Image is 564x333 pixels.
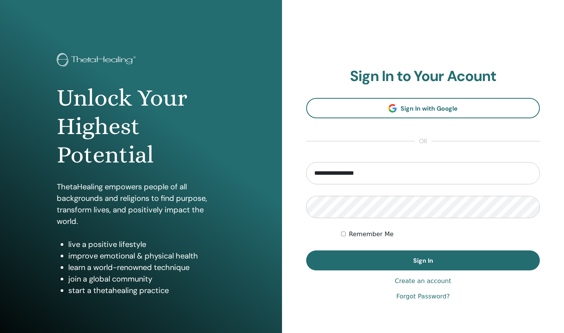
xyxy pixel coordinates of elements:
li: improve emotional & physical health [68,250,226,262]
li: learn a world-renowned technique [68,262,226,273]
a: Sign In with Google [306,98,540,118]
a: Create an account [395,277,451,286]
li: join a global community [68,273,226,285]
li: start a thetahealing practice [68,285,226,296]
span: or [415,137,431,146]
button: Sign In [306,250,540,270]
div: Keep me authenticated indefinitely or until I manually logout [341,230,540,239]
li: live a positive lifestyle [68,239,226,250]
a: Forgot Password? [396,292,450,301]
label: Remember Me [349,230,394,239]
h2: Sign In to Your Acount [306,68,540,85]
h1: Unlock Your Highest Potential [57,84,226,169]
span: Sign In [413,257,433,265]
span: Sign In with Google [401,104,458,113]
p: ThetaHealing empowers people of all backgrounds and religions to find purpose, transform lives, a... [57,181,226,227]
